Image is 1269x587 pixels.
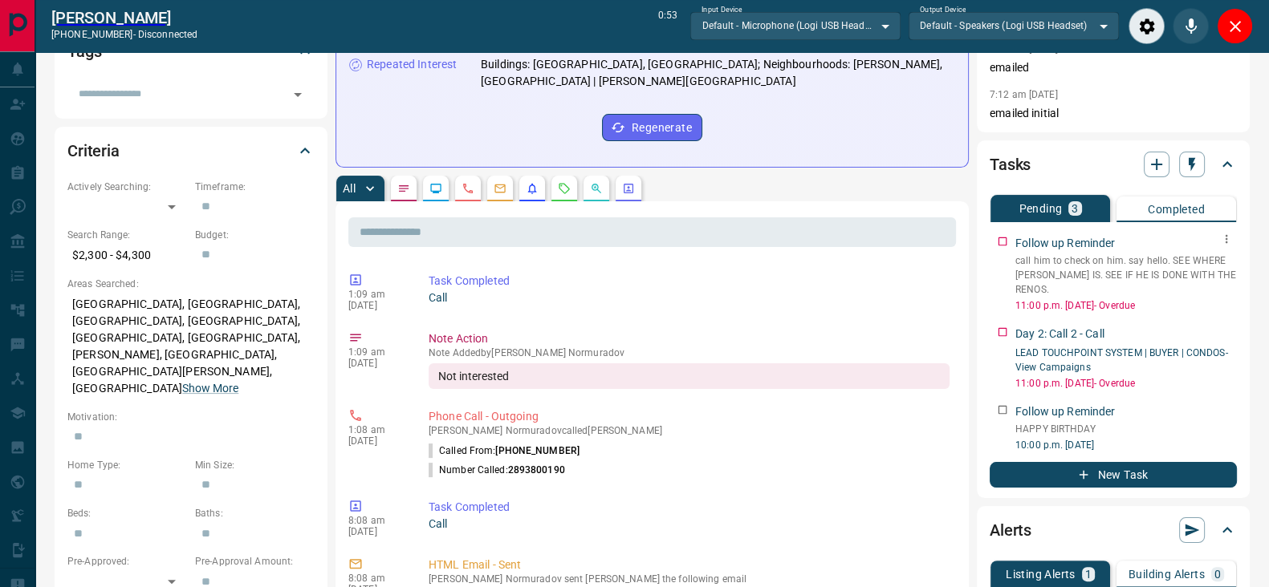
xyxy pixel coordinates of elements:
[429,463,565,477] p: Number Called:
[67,554,187,569] p: Pre-Approved:
[348,358,405,369] p: [DATE]
[495,445,580,456] span: [PHONE_NUMBER]
[195,554,315,569] p: Pre-Approval Amount:
[195,228,315,242] p: Budget:
[429,182,442,195] svg: Lead Browsing Activity
[348,515,405,526] p: 8:08 am
[429,363,950,389] div: Not interested
[51,27,197,42] p: [PHONE_NUMBER] -
[494,182,506,195] svg: Emails
[343,183,356,194] p: All
[990,59,1237,76] p: emailed
[67,138,120,164] h2: Criteria
[1173,8,1209,44] div: Mute
[348,424,405,435] p: 1:08 am
[138,29,197,40] span: disconnected
[348,573,405,584] p: 8:08 am
[348,526,405,537] p: [DATE]
[348,300,405,311] p: [DATE]
[990,145,1237,184] div: Tasks
[1217,8,1253,44] div: Close
[909,12,1119,39] div: Default - Speakers (Logi USB Headset)
[67,228,187,242] p: Search Range:
[1072,203,1078,214] p: 3
[1015,403,1115,420] p: Follow up Reminder
[990,462,1237,488] button: New Task
[67,132,315,170] div: Criteria
[67,410,315,424] p: Motivation:
[1148,204,1205,215] p: Completed
[67,458,187,472] p: Home Type:
[429,557,950,573] p: HTML Email - Sent
[67,180,187,194] p: Actively Searching:
[67,506,187,520] p: Beds:
[622,182,635,195] svg: Agent Actions
[367,56,457,73] p: Repeated Interest
[1085,569,1092,580] p: 1
[1015,422,1237,436] p: HAPPY BIRTHDAY
[462,182,474,195] svg: Calls
[690,12,901,39] div: Default - Microphone (Logi USB Headset)
[508,464,565,476] span: 2893800190
[990,517,1031,543] h2: Alerts
[195,506,315,520] p: Baths:
[429,408,950,425] p: Phone Call - Outgoing
[67,277,315,291] p: Areas Searched:
[990,89,1058,100] p: 7:12 am [DATE]
[1015,298,1237,313] p: 11:00 p.m. [DATE] - Overdue
[590,182,603,195] svg: Opportunities
[67,291,315,402] p: [GEOGRAPHIC_DATA], [GEOGRAPHIC_DATA], [GEOGRAPHIC_DATA], [GEOGRAPHIC_DATA], [GEOGRAPHIC_DATA], [G...
[348,346,405,358] p: 1:09 am
[1015,438,1237,452] p: 10:00 p.m. [DATE]
[1015,253,1237,297] p: call him to check on him. say hello. SEE WHERE [PERSON_NAME] IS. SEE IF HE IS DONE WITH THE RENOS.
[195,458,315,472] p: Min Size:
[429,573,950,585] p: [PERSON_NAME] Normuradov sent [PERSON_NAME] the following email
[1129,569,1205,580] p: Building Alerts
[1015,347,1228,373] a: LEAD TOUCHPOINT SYSTEM | BUYER | CONDOS- View Campaigns
[990,105,1237,122] p: emailed initial
[702,5,742,15] label: Input Device
[558,182,571,195] svg: Requests
[990,152,1031,177] h2: Tasks
[67,242,187,269] p: $2,300 - $4,300
[990,511,1237,549] div: Alerts
[195,180,315,194] p: Timeframe:
[658,8,677,44] p: 0:53
[397,182,410,195] svg: Notes
[429,425,950,436] p: [PERSON_NAME] Normuradov called [PERSON_NAME]
[1015,326,1104,342] p: Day 2: Call 2 - Call
[429,330,950,347] p: Note Action
[602,114,702,141] button: Regenerate
[1129,8,1165,44] div: Audio Settings
[348,289,405,300] p: 1:09 am
[287,83,309,106] button: Open
[429,443,580,458] p: Called From:
[429,516,950,532] p: Call
[182,380,238,397] button: Show More
[348,435,405,447] p: [DATE]
[51,8,197,27] a: [PERSON_NAME]
[1214,569,1221,580] p: 0
[429,289,950,306] p: Call
[429,347,950,358] p: Note Added by [PERSON_NAME] Normuradov
[1006,569,1076,580] p: Listing Alerts
[526,182,539,195] svg: Listing Alerts
[920,5,966,15] label: Output Device
[1015,235,1115,252] p: Follow up Reminder
[429,499,950,516] p: Task Completed
[1019,203,1062,214] p: Pending
[1015,376,1237,391] p: 11:00 p.m. [DATE] - Overdue
[429,273,950,289] p: Task Completed
[481,56,955,90] p: Buildings: [GEOGRAPHIC_DATA], [GEOGRAPHIC_DATA]; Neighbourhoods: [PERSON_NAME], [GEOGRAPHIC_DATA]...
